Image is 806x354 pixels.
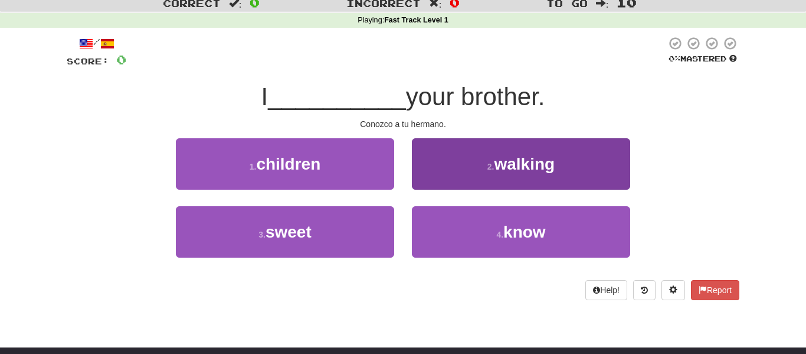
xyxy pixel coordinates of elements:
[256,155,320,173] span: children
[250,162,257,171] small: 1 .
[261,83,268,111] span: I
[176,206,394,258] button: 3.sweet
[67,118,739,130] div: Conozco a tu hermano.
[384,16,448,24] strong: Fast Track Level 1
[412,138,630,190] button: 2.walking
[176,138,394,190] button: 1.children
[258,230,266,239] small: 3 .
[691,280,739,300] button: Report
[266,223,312,241] span: sweet
[116,52,126,67] span: 0
[406,83,545,111] span: your brother.
[496,230,503,239] small: 4 .
[494,155,555,173] span: walking
[669,54,680,63] span: 0 %
[67,56,109,66] span: Score:
[67,36,126,51] div: /
[487,162,494,171] small: 2 .
[666,54,739,64] div: Mastered
[633,280,656,300] button: Round history (alt+y)
[268,83,406,111] span: __________
[503,223,546,241] span: know
[412,206,630,258] button: 4.know
[585,280,627,300] button: Help!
